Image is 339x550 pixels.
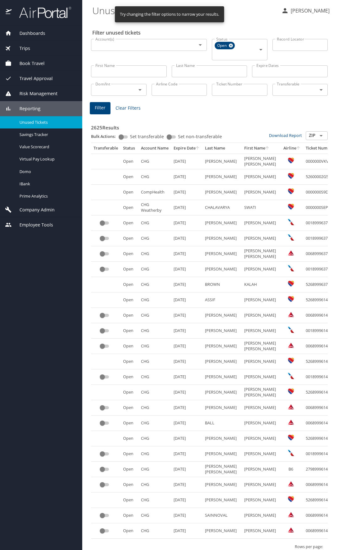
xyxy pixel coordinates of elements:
span: Open [215,42,230,49]
td: [DATE] [171,277,202,292]
img: Delta Airlines [288,342,294,348]
td: CHG [138,262,171,277]
td: Open [121,385,138,400]
td: CHG [138,400,171,416]
td: Open [121,369,138,385]
td: Open [121,431,138,446]
td: [PERSON_NAME] [242,308,281,323]
td: CHG [138,354,171,369]
img: American Airlines [288,265,294,271]
h3: 2625 Results [91,120,328,131]
span: Prime Analytics [19,193,75,199]
td: [PERSON_NAME] [202,169,242,185]
td: Open [121,477,138,493]
td: [PERSON_NAME] [242,416,281,431]
td: [PERSON_NAME] [242,462,281,477]
img: Southwest Airlines [288,157,294,164]
td: [PERSON_NAME] [242,431,281,446]
p: Bulk Actions: [91,133,121,139]
td: Open [121,462,138,477]
td: SWATI [242,200,281,215]
td: Open [121,277,138,292]
td: [PERSON_NAME] [202,323,242,339]
img: Delta Airlines [288,250,294,256]
td: CHG [138,154,171,169]
td: SAINNOVAL [202,508,242,523]
td: Open [121,200,138,215]
td: BALL [202,416,242,431]
div: Open [215,42,235,49]
td: CHG [138,523,171,539]
td: [PERSON_NAME] [242,446,281,462]
td: CHG [138,446,171,462]
img: Southwest Airlines [288,388,294,395]
td: [DATE] [171,523,202,539]
td: Open [121,246,138,262]
button: Open [256,45,265,54]
img: American Airlines [288,450,294,456]
td: BROWN [202,277,242,292]
div: Transferable [94,145,118,151]
td: [PERSON_NAME] [PERSON_NAME] [202,462,242,477]
button: Open [317,131,326,140]
td: [PERSON_NAME] [PERSON_NAME] [242,246,281,262]
th: Airline [281,143,303,154]
td: [PERSON_NAME] [202,431,242,446]
td: [PERSON_NAME] [202,246,242,262]
td: [PERSON_NAME] [202,339,242,354]
h2: Filter unused tickets [92,28,329,38]
td: [PERSON_NAME] [242,262,281,277]
th: Status [121,143,138,154]
button: Filter [90,102,110,114]
td: [PERSON_NAME] [242,169,281,185]
td: [DATE] [171,508,202,523]
img: Southwest Airlines [288,173,294,179]
button: Open [196,41,205,49]
td: [PERSON_NAME] [242,354,281,369]
td: [DATE] [171,431,202,446]
th: Account Name [138,143,171,154]
span: Employee Tools [12,221,53,228]
td: [DATE] [171,231,202,246]
a: Download Report [269,133,302,138]
td: [DATE] [171,493,202,508]
td: [PERSON_NAME] [242,523,281,539]
img: icon-airportal.png [6,6,12,19]
td: CompHealth [138,185,171,200]
td: KALAH [242,277,281,292]
td: [DATE] [171,385,202,400]
td: Open [121,400,138,416]
p: [PERSON_NAME] [289,7,330,14]
td: [PERSON_NAME] [202,185,242,200]
img: Delta Airlines [288,527,294,533]
td: [PERSON_NAME] [202,215,242,231]
p: Rows per page: [295,545,323,549]
td: Open [121,185,138,200]
td: CHG [138,431,171,446]
td: Open [121,169,138,185]
td: [PERSON_NAME] [202,493,242,508]
td: [PERSON_NAME] [PERSON_NAME] [242,385,281,400]
img: Delta Airlines [288,404,294,410]
td: CHG [138,477,171,493]
td: [PERSON_NAME] [242,400,281,416]
button: Open [317,85,326,94]
td: [PERSON_NAME] [202,262,242,277]
td: [PERSON_NAME] [202,231,242,246]
th: Expire Date [171,143,202,154]
span: Virtual Pay Lookup [19,156,75,162]
td: [PERSON_NAME] [242,493,281,508]
td: [DATE] [171,169,202,185]
span: Filter [95,104,105,112]
div: Try changing the filter options to narrow your results. [120,8,219,20]
span: Travel Approval [12,75,53,82]
td: [PERSON_NAME] [202,400,242,416]
td: Open [121,262,138,277]
td: Open [121,354,138,369]
td: [PERSON_NAME] [242,477,281,493]
img: American Airlines [288,373,294,379]
img: American Airlines [288,219,294,225]
td: [DATE] [171,339,202,354]
td: [PERSON_NAME] [242,215,281,231]
td: [DATE] [171,354,202,369]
